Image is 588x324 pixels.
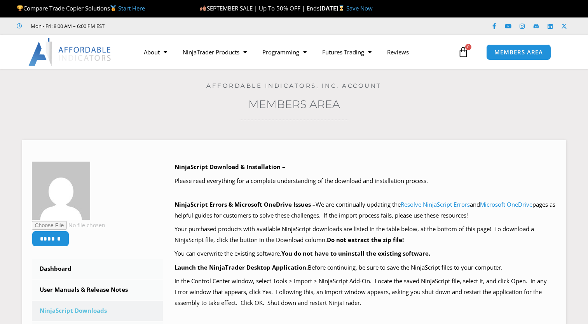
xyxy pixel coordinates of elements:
img: LogoAI | Affordable Indicators – NinjaTrader [28,38,112,66]
b: Launch the NinjaTrader Desktop Application. [174,263,308,271]
img: 🥇 [110,5,116,11]
b: Do not extract the zip file! [327,236,404,244]
span: MEMBERS AREA [494,49,543,55]
a: NinjaScript Downloads [32,301,163,321]
a: Reviews [379,43,417,61]
span: Compare Trade Copier Solutions [17,4,145,12]
a: Members Area [248,98,340,111]
a: NinjaTrader Products [175,43,255,61]
nav: Menu [136,43,456,61]
strong: [DATE] [319,4,346,12]
span: SEPTEMBER SALE | Up To 50% OFF | Ends [200,4,319,12]
a: MEMBERS AREA [486,44,551,60]
img: 🍂 [200,5,206,11]
img: ⌛ [338,5,344,11]
a: Programming [255,43,314,61]
a: Start Here [118,4,145,12]
a: Futures Trading [314,43,379,61]
p: In the Control Center window, select Tools > Import > NinjaScript Add-On. Locate the saved NinjaS... [174,276,557,308]
span: 0 [465,44,471,50]
a: Resolve NinjaScript Errors [401,200,470,208]
p: We are continually updating the and pages as helpful guides for customers to solve these challeng... [174,199,557,221]
a: User Manuals & Release Notes [32,280,163,300]
a: Save Now [346,4,373,12]
a: 0 [446,41,480,63]
b: NinjaScript Download & Installation – [174,163,285,171]
b: You do not have to uninstall the existing software. [281,249,430,257]
p: Your purchased products with available NinjaScript downloads are listed in the table below, at th... [174,224,557,246]
span: Mon - Fri: 8:00 AM – 6:00 PM EST [29,21,105,31]
a: About [136,43,175,61]
p: Please read everything for a complete understanding of the download and installation process. [174,176,557,186]
p: You can overwrite the existing software. [174,248,557,259]
a: Dashboard [32,259,163,279]
p: Before continuing, be sure to save the NinjaScript files to your computer. [174,262,557,273]
b: NinjaScript Errors & Microsoft OneDrive Issues – [174,200,316,208]
iframe: Customer reviews powered by Trustpilot [115,22,232,30]
img: 3607db31b7cf5e81d2b64e8615821dc08e7e4d2c678abb692043fbeb0c3b14c4 [32,162,90,220]
a: Affordable Indicators, Inc. Account [206,82,382,89]
img: 🏆 [17,5,23,11]
a: Microsoft OneDrive [480,200,532,208]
